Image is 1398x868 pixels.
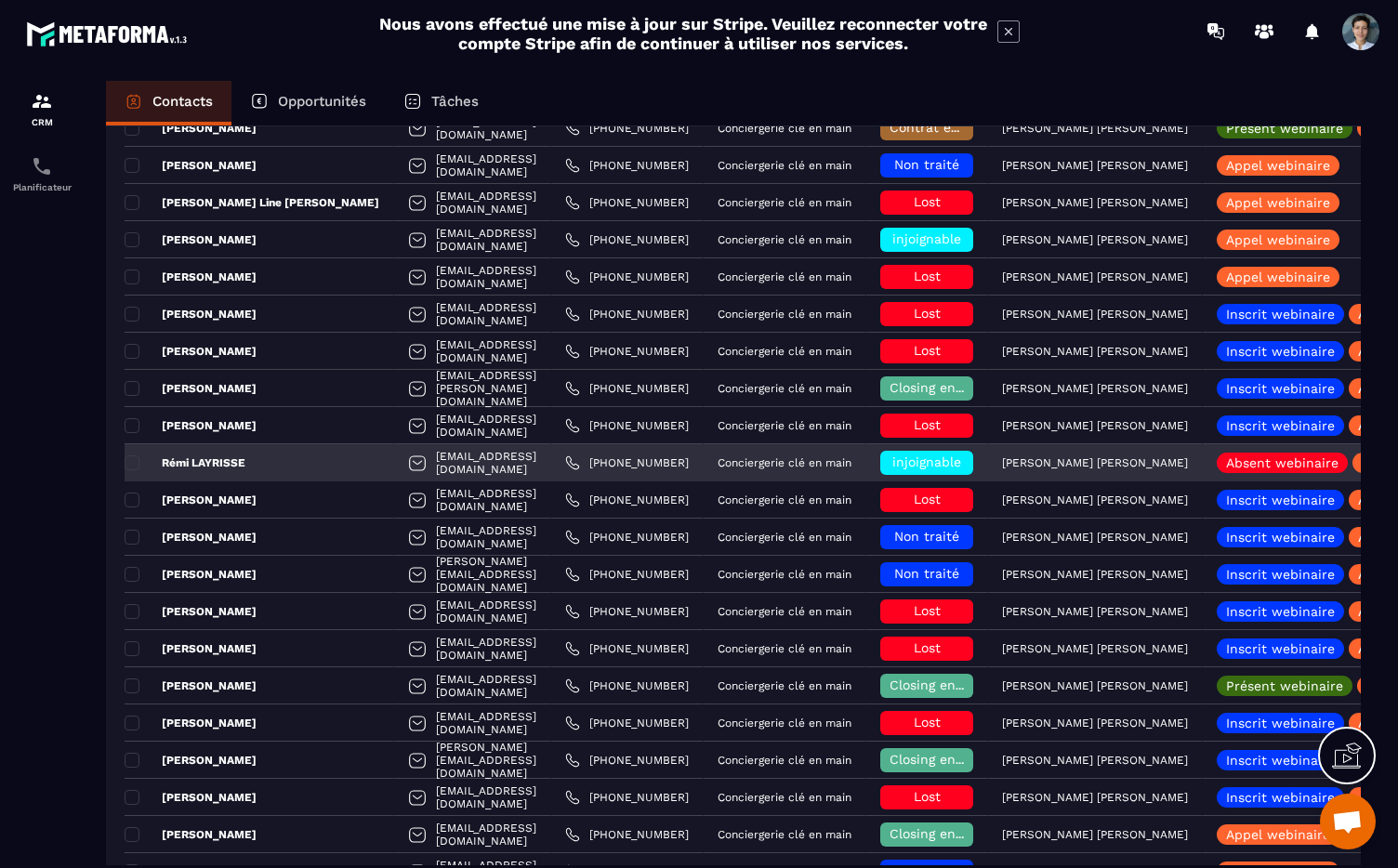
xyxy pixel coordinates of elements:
[1002,196,1188,209] p: [PERSON_NAME] [PERSON_NAME]
[1002,456,1188,469] p: [PERSON_NAME] [PERSON_NAME]
[1002,531,1188,544] p: [PERSON_NAME] [PERSON_NAME]
[1226,642,1335,655] p: Inscrit webinaire
[1226,791,1335,804] p: Inscrit webinaire
[1002,233,1188,246] p: [PERSON_NAME] [PERSON_NAME]
[565,567,689,582] a: [PHONE_NUMBER]
[565,232,689,247] a: [PHONE_NUMBER]
[718,419,851,432] p: Conciergerie clé en main
[890,752,996,767] span: Closing en cours
[125,604,257,619] p: [PERSON_NAME]
[125,270,257,284] p: [PERSON_NAME]
[1002,159,1188,172] p: [PERSON_NAME] [PERSON_NAME]
[1226,196,1330,209] p: Appel webinaire
[718,642,851,655] p: Conciergerie clé en main
[1002,754,1188,767] p: [PERSON_NAME] [PERSON_NAME]
[565,270,689,284] a: [PHONE_NUMBER]
[1002,679,1188,692] p: [PERSON_NAME] [PERSON_NAME]
[1320,794,1376,849] div: Ouvrir le chat
[231,81,385,125] a: Opportunités
[914,603,941,618] span: Lost
[278,93,366,110] p: Opportunités
[890,380,996,395] span: Closing en cours
[892,231,961,246] span: injoignable
[914,789,941,804] span: Lost
[125,455,245,470] p: Rémi LAYRISSE
[1226,605,1335,618] p: Inscrit webinaire
[718,270,851,283] p: Conciergerie clé en main
[565,827,689,842] a: [PHONE_NUMBER]
[385,81,497,125] a: Tâches
[1002,493,1188,506] p: [PERSON_NAME] [PERSON_NAME]
[1002,270,1188,283] p: [PERSON_NAME] [PERSON_NAME]
[914,306,941,321] span: Lost
[125,121,257,136] p: [PERSON_NAME]
[718,456,851,469] p: Conciergerie clé en main
[1226,717,1335,730] p: Inscrit webinaire
[125,641,257,656] p: [PERSON_NAME]
[565,790,689,805] a: [PHONE_NUMBER]
[914,194,941,209] span: Lost
[914,492,941,506] span: Lost
[892,454,961,469] span: injoignable
[565,493,689,507] a: [PHONE_NUMBER]
[565,678,689,693] a: [PHONE_NUMBER]
[718,493,851,506] p: Conciergerie clé en main
[894,157,959,172] span: Non traité
[5,141,79,206] a: schedulerschedulerPlanificateur
[718,382,851,395] p: Conciergerie clé en main
[125,344,257,359] p: [PERSON_NAME]
[1226,345,1335,358] p: Inscrit webinaire
[125,567,257,582] p: [PERSON_NAME]
[1226,233,1330,246] p: Appel webinaire
[1002,717,1188,730] p: [PERSON_NAME] [PERSON_NAME]
[718,308,851,321] p: Conciergerie clé en main
[125,232,257,247] p: [PERSON_NAME]
[106,81,231,125] a: Contacts
[125,678,257,693] p: [PERSON_NAME]
[890,677,996,692] span: Closing en cours
[890,120,987,135] span: Contrat envoyé
[565,344,689,359] a: [PHONE_NUMBER]
[1226,456,1339,469] p: Absent webinaire
[718,531,851,544] p: Conciergerie clé en main
[125,158,257,173] p: [PERSON_NAME]
[1002,308,1188,321] p: [PERSON_NAME] [PERSON_NAME]
[565,604,689,619] a: [PHONE_NUMBER]
[718,159,851,172] p: Conciergerie clé en main
[125,381,257,396] p: [PERSON_NAME]
[1226,531,1335,544] p: Inscrit webinaire
[1002,345,1188,358] p: [PERSON_NAME] [PERSON_NAME]
[1002,419,1188,432] p: [PERSON_NAME] [PERSON_NAME]
[565,307,689,322] a: [PHONE_NUMBER]
[718,754,851,767] p: Conciergerie clé en main
[718,196,851,209] p: Conciergerie clé en main
[718,568,851,581] p: Conciergerie clé en main
[1002,382,1188,395] p: [PERSON_NAME] [PERSON_NAME]
[1226,493,1335,506] p: Inscrit webinaire
[125,790,257,805] p: [PERSON_NAME]
[894,566,959,581] span: Non traité
[1002,791,1188,804] p: [PERSON_NAME] [PERSON_NAME]
[1226,828,1330,841] p: Appel webinaire
[125,716,257,730] p: [PERSON_NAME]
[565,455,689,470] a: [PHONE_NUMBER]
[5,182,79,192] p: Planificateur
[565,530,689,545] a: [PHONE_NUMBER]
[914,343,941,358] span: Lost
[914,715,941,730] span: Lost
[125,530,257,545] p: [PERSON_NAME]
[5,117,79,127] p: CRM
[914,640,941,655] span: Lost
[26,17,193,51] img: logo
[894,529,959,544] span: Non traité
[1226,754,1335,767] p: Inscrit webinaire
[1002,605,1188,618] p: [PERSON_NAME] [PERSON_NAME]
[1226,122,1343,135] p: Présent webinaire
[1226,419,1335,432] p: Inscrit webinaire
[1002,642,1188,655] p: [PERSON_NAME] [PERSON_NAME]
[565,716,689,730] a: [PHONE_NUMBER]
[1226,568,1335,581] p: Inscrit webinaire
[718,345,851,358] p: Conciergerie clé en main
[1226,679,1343,692] p: Présent webinaire
[431,93,479,110] p: Tâches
